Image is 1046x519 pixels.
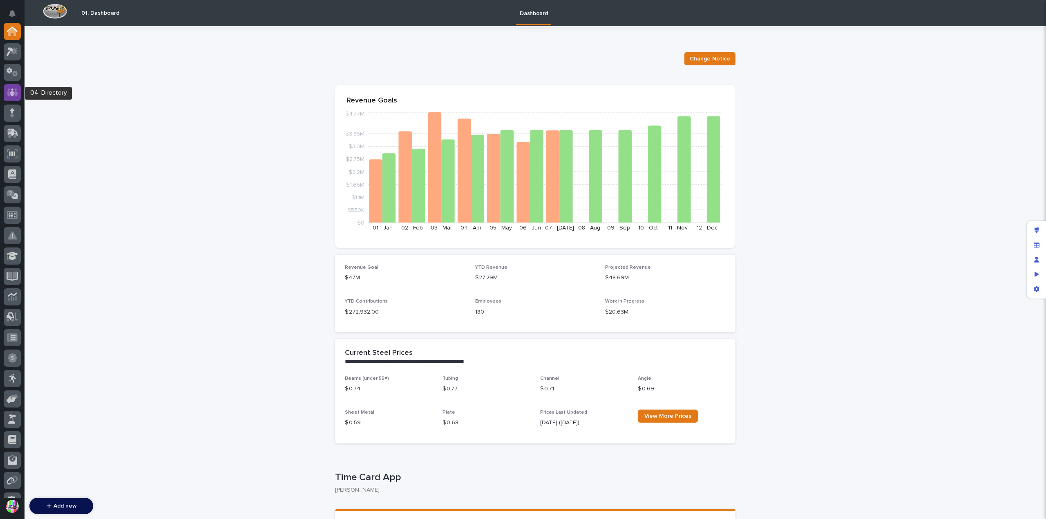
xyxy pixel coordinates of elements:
[345,385,433,393] p: $ 0.74
[605,274,726,282] p: $48.69M
[335,472,732,483] p: Time Card App
[443,385,530,393] p: $ 0.77
[1029,223,1044,238] div: Edit layout
[1029,238,1044,252] div: Manage fields and data
[345,376,389,381] span: Beams (under 55#)
[345,299,388,304] span: YTD Contributions
[357,220,364,226] tspan: $0
[1029,267,1044,282] div: Preview as
[346,96,724,105] p: Revenue Goals
[605,265,651,270] span: Projected Revenue
[346,182,364,187] tspan: $1.65M
[431,225,452,231] text: 03 - Mar
[346,156,364,162] tspan: $2.75M
[475,274,596,282] p: $27.29M
[345,265,378,270] span: Revenue Goal
[10,10,21,23] div: Notifications
[475,299,501,304] span: Employees
[345,308,465,316] p: $ 272,932.00
[345,349,413,358] h2: Current Steel Prices
[351,194,364,200] tspan: $1.1M
[668,225,688,231] text: 11 - Nov
[4,5,21,22] button: Notifications
[540,410,587,415] span: Prices Last Updated
[460,225,482,231] text: 04 - Apr
[345,410,374,415] span: Sheet Metal
[29,498,93,514] button: Add new
[545,225,574,231] text: 07 - [DATE]
[345,274,465,282] p: $47M
[644,413,691,419] span: View More Prices
[1029,252,1044,267] div: Manage users
[578,225,600,231] text: 08 - Aug
[81,10,119,17] h2: 01. Dashboard
[349,144,364,149] tspan: $3.3M
[43,4,67,19] img: Workspace Logo
[540,385,628,393] p: $ 0.71
[605,299,644,304] span: Work in Progress
[697,225,717,231] text: 12 - Dec
[540,419,628,427] p: [DATE] ([DATE])
[443,419,530,427] p: $ 0.68
[638,410,698,423] a: View More Prices
[347,207,364,213] tspan: $550K
[4,498,21,515] button: users-avatar
[540,376,559,381] span: Channel
[605,308,726,316] p: $20.63M
[345,111,364,117] tspan: $4.77M
[489,225,512,231] text: 05 - May
[345,131,364,137] tspan: $3.85M
[1029,282,1044,296] div: App settings
[690,55,730,63] span: Change Notice
[345,419,433,427] p: $ 0.59
[443,376,458,381] span: Tubing
[519,225,541,231] text: 06 - Jun
[607,225,630,231] text: 09 - Sep
[335,487,729,494] p: [PERSON_NAME]
[401,225,423,231] text: 02 - Feb
[638,225,658,231] text: 10 - Oct
[475,308,596,316] p: 180
[475,265,507,270] span: YTD Revenue
[443,410,455,415] span: Plate
[638,376,651,381] span: Angle
[349,169,364,175] tspan: $2.2M
[684,52,735,65] button: Change Notice
[638,385,726,393] p: $ 0.69
[373,225,393,231] text: 01 - Jan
